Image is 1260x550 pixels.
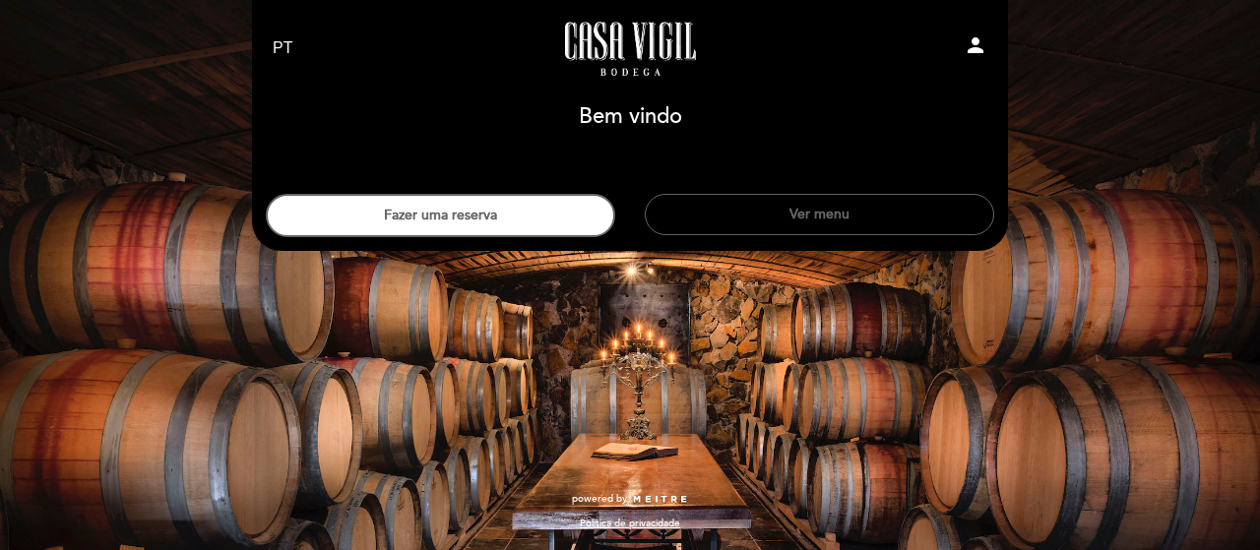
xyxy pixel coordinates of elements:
[266,194,615,237] button: Fazer uma reserva
[645,194,994,235] button: Ver menu
[964,33,987,57] i: person
[572,492,627,506] span: powered by
[507,22,753,76] a: Casa Vigil - Restaurante
[632,495,688,505] img: MEITRE
[580,517,680,530] a: Política de privacidade
[579,105,682,129] h1: Bem vindo
[572,492,688,506] a: powered by
[964,33,987,64] button: person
